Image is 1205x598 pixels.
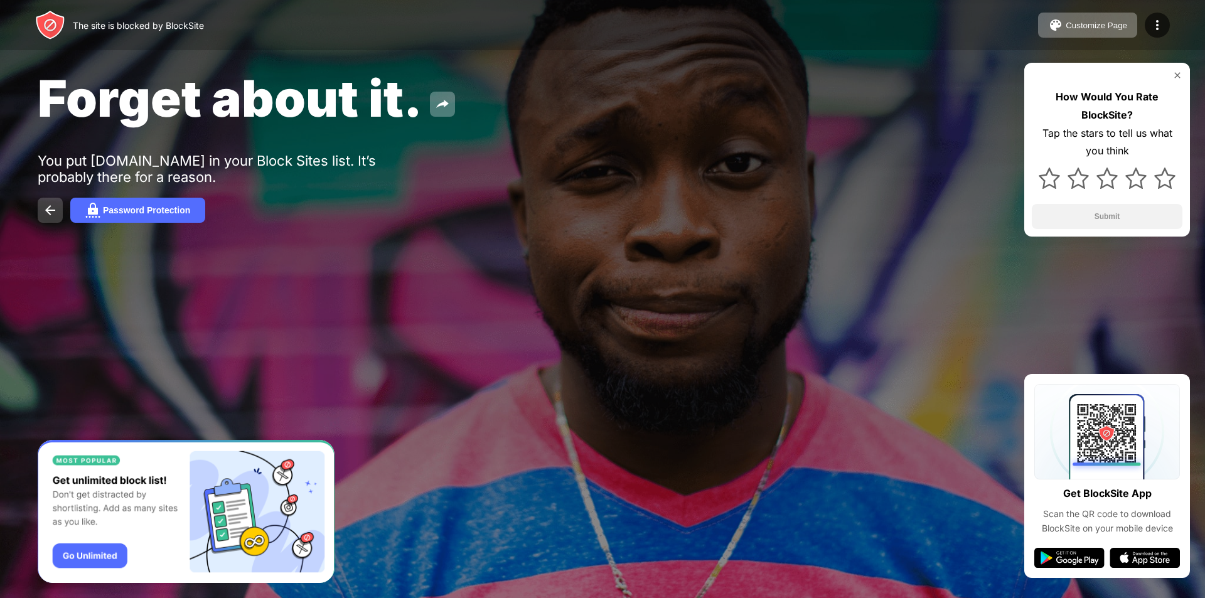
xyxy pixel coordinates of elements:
[85,203,100,218] img: password.svg
[1032,124,1182,161] div: Tap the stars to tell us what you think
[1110,548,1180,568] img: app-store.svg
[73,20,204,31] div: The site is blocked by BlockSite
[1172,70,1182,80] img: rate-us-close.svg
[103,205,190,215] div: Password Protection
[1032,88,1182,124] div: How Would You Rate BlockSite?
[43,203,58,218] img: back.svg
[1154,168,1176,189] img: star.svg
[1063,484,1152,503] div: Get BlockSite App
[1038,13,1137,38] button: Customize Page
[1034,384,1180,479] img: qrcode.svg
[1125,168,1147,189] img: star.svg
[38,440,335,584] iframe: Banner
[1096,168,1118,189] img: star.svg
[35,10,65,40] img: header-logo.svg
[435,97,450,112] img: share.svg
[70,198,205,223] button: Password Protection
[1039,168,1060,189] img: star.svg
[1150,18,1165,33] img: menu-icon.svg
[1066,21,1127,30] div: Customize Page
[1034,507,1180,535] div: Scan the QR code to download BlockSite on your mobile device
[38,152,426,185] div: You put [DOMAIN_NAME] in your Block Sites list. It’s probably there for a reason.
[1068,168,1089,189] img: star.svg
[1048,18,1063,33] img: pallet.svg
[1032,204,1182,229] button: Submit
[38,68,422,129] span: Forget about it.
[1034,548,1105,568] img: google-play.svg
